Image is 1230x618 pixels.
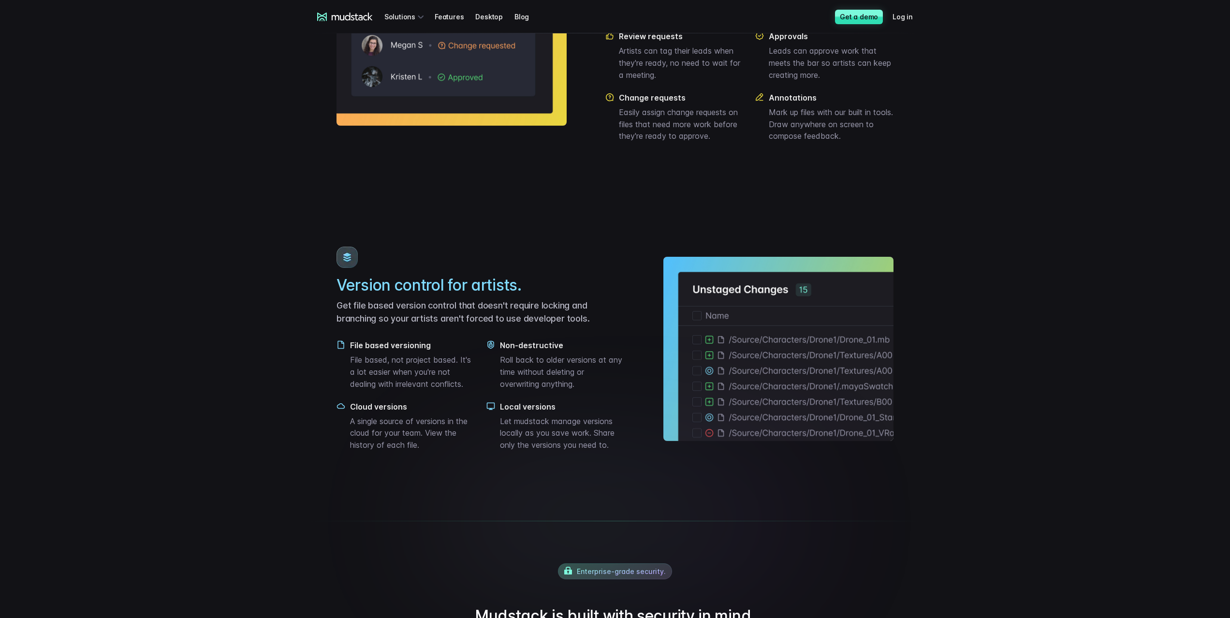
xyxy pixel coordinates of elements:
h4: Non-destructive [500,340,625,350]
p: Mark up files with our built in tools. Draw anywhere on screen to compose feedback. [769,106,893,142]
h4: Cloud versions [350,402,475,412]
p: Easily assign change requests on files that need more work before they're ready to approve. [619,106,744,142]
h4: Annotations [769,93,893,103]
span: Enterprise-grade security. [577,567,666,575]
p: Get file based version control that doesn't require locking and branching so your artists aren't ... [337,299,625,325]
h4: Local versions [500,402,625,412]
span: Art team size [161,80,206,88]
p: Let mudstack manage versions locally as you save work. Share only the versions you need to. [500,415,625,451]
p: File based, not project based. It's a lot easier when you're not dealing with irrelevant conflicts. [350,354,475,390]
a: Blog [514,8,541,26]
a: Features [435,8,475,26]
a: Get a demo [835,10,883,24]
h2: Version control for artists. [337,276,625,295]
p: A single source of versions in the cloud for your team. View the history of each file. [350,415,475,451]
h4: Review requests [619,31,744,41]
span: Work with outsourced artists? [11,175,113,183]
span: Last name [161,0,198,9]
h4: Change requests [619,93,744,103]
a: mudstack logo [317,13,373,21]
input: Work with outsourced artists? [2,176,9,182]
h4: Approvals [769,31,893,41]
div: Solutions [384,8,427,26]
h4: File based versioning [350,340,475,350]
a: Log in [893,8,924,26]
span: Job title [161,40,188,48]
p: Artists can tag their leads when they're ready, no need to wait for a meeting. [619,45,744,81]
p: Roll back to older versions at any time without deleting or overwriting anything. [500,354,625,390]
a: Desktop [475,8,514,26]
p: Leads can approve work that meets the bar so artists can keep creating more. [769,45,893,81]
img: Unstaged changes interface [663,257,893,441]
